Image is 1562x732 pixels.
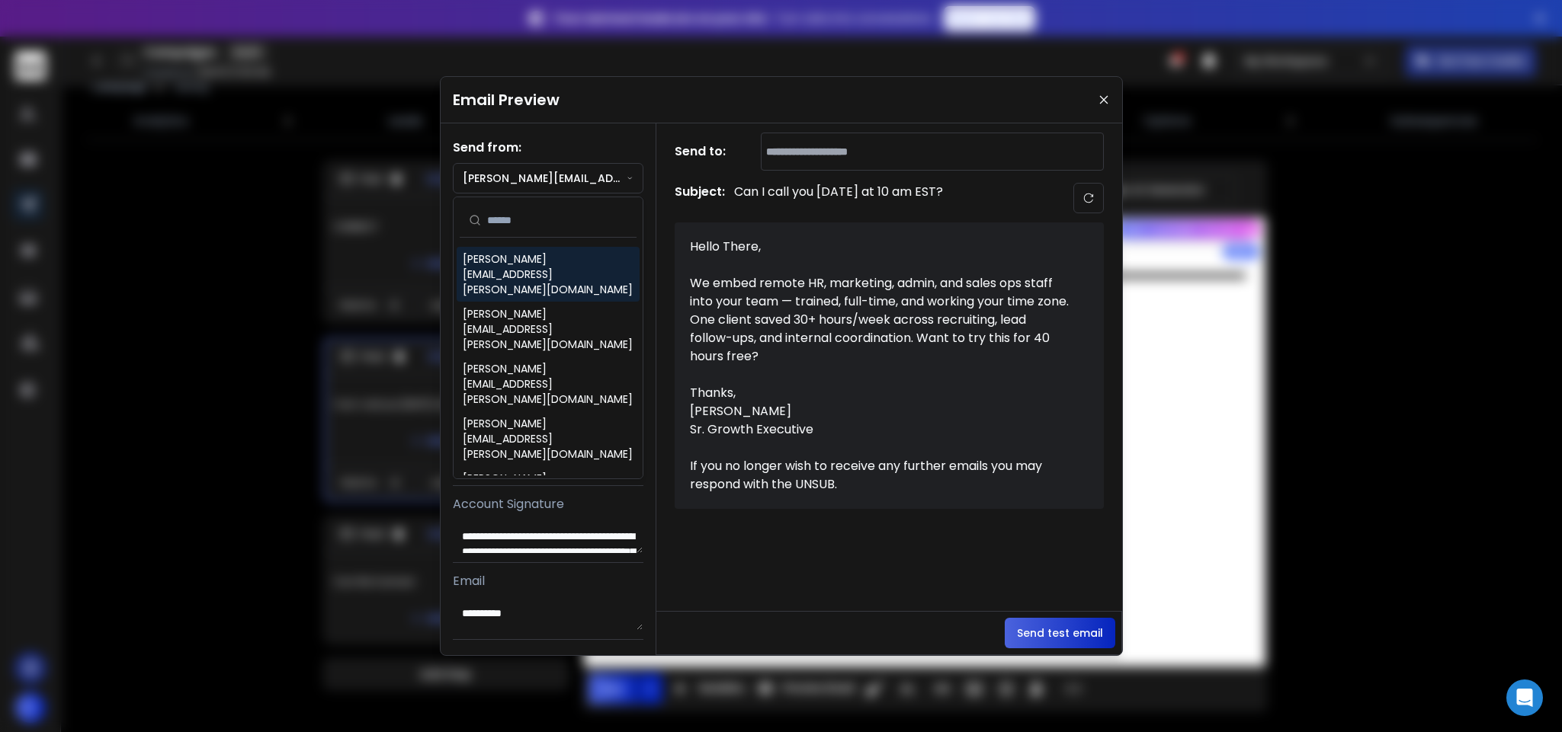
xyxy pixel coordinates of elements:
div: [PERSON_NAME][EMAIL_ADDRESS][PERSON_NAME][DOMAIN_NAME] [463,471,633,516]
h1: Email Preview [453,89,560,110]
div: [PERSON_NAME][EMAIL_ADDRESS][PERSON_NAME][DOMAIN_NAME] [463,251,633,297]
h1: Send from: [453,139,643,157]
div: [PERSON_NAME][EMAIL_ADDRESS][PERSON_NAME][DOMAIN_NAME] [463,416,633,462]
div: We embed remote HR, marketing, admin, and sales ops staff into your team — trained, full-time, an... [690,274,1071,366]
h1: Subject: [675,183,725,213]
div: Sr. Growth Executive [690,420,1071,439]
div: Thanks, [690,384,1071,402]
div: Open Intercom Messenger [1506,679,1543,716]
p: Email [453,572,643,590]
h1: Send to: [675,142,736,161]
button: Send test email [1005,618,1115,648]
p: [PERSON_NAME][EMAIL_ADDRESS][PERSON_NAME][DOMAIN_NAME] [463,171,627,186]
div: If you no longer wish to receive any further emails you may respond with the UNSUB. [690,457,1071,494]
p: Account Signature [453,495,643,513]
div: [PERSON_NAME][EMAIL_ADDRESS][PERSON_NAME][DOMAIN_NAME] [463,361,633,407]
div: [PERSON_NAME] [690,402,1071,420]
div: Hello There, [690,238,1071,256]
div: [PERSON_NAME][EMAIL_ADDRESS][PERSON_NAME][DOMAIN_NAME] [463,306,633,352]
p: Can I call you [DATE] at 10 am EST? [734,183,943,213]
